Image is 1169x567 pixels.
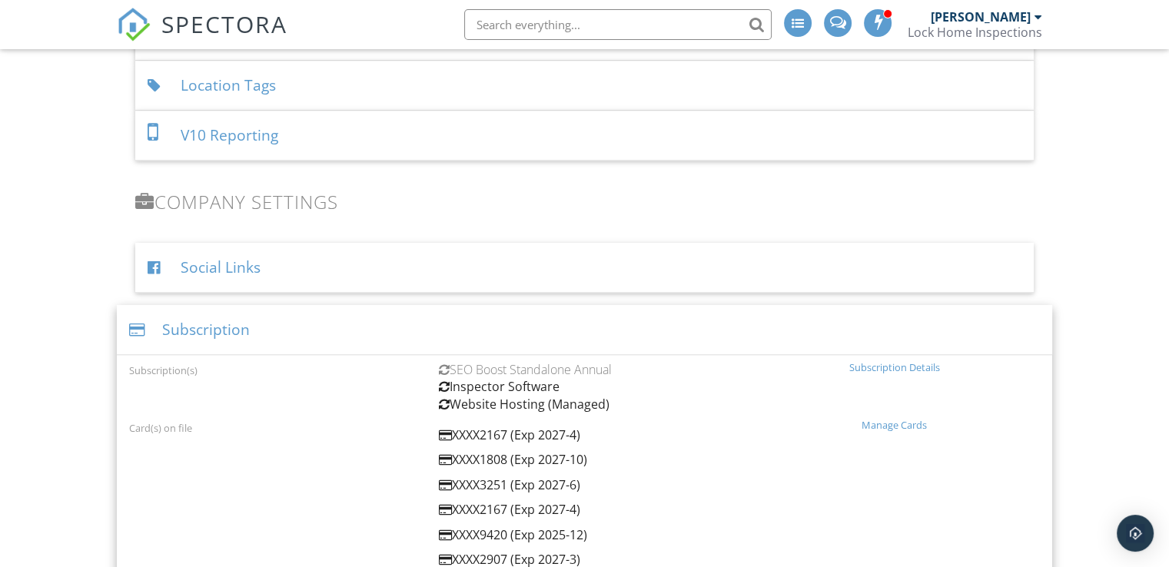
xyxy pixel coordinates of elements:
input: Search everything... [464,9,772,40]
label: Subscription(s) [129,363,198,377]
div: [PERSON_NAME] [931,9,1031,25]
div: Subscription [117,305,1052,355]
div: Website Hosting (Managed) [439,396,730,413]
div: Open Intercom Messenger [1117,515,1154,552]
div: V10 Reporting [135,111,1034,161]
label: Card(s) on file [129,421,192,435]
a: Manage Cards [749,419,1040,431]
div: SEO Boost Standalone Annual [439,361,730,378]
div: Inspector Software [439,378,730,395]
div: Location Tags [135,61,1034,111]
img: The Best Home Inspection Software - Spectora [117,8,151,41]
h3: Company Settings [135,191,1034,212]
div: Social Links [135,243,1034,293]
a: SPECTORA [117,21,287,53]
div: Lock Home Inspections [908,25,1042,40]
span: SPECTORA [161,8,287,40]
a: Subscription Details [749,361,1040,373]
